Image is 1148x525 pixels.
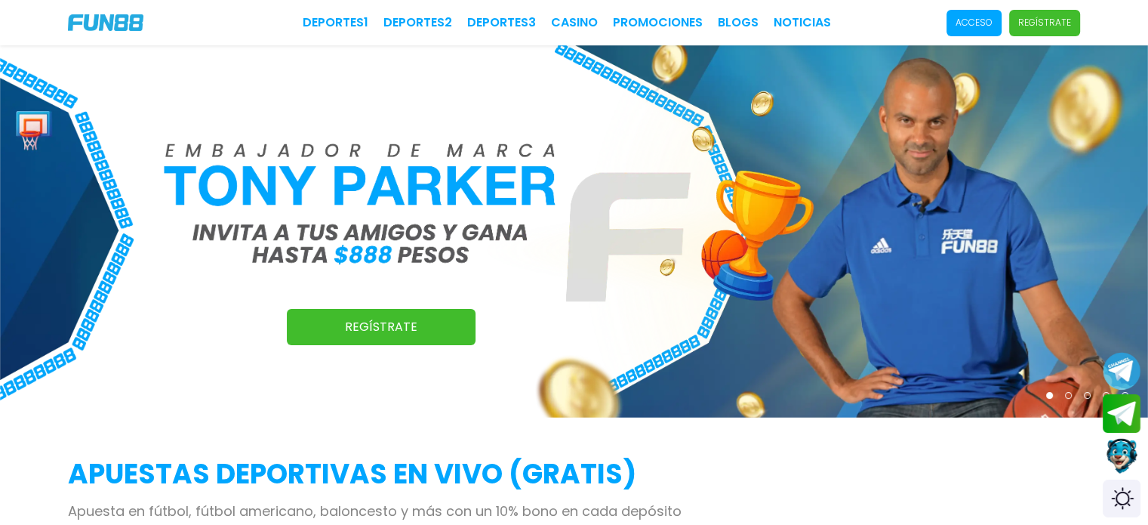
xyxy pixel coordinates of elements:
h2: APUESTAS DEPORTIVAS EN VIVO (gratis) [68,454,1080,495]
button: Join telegram [1103,394,1140,434]
a: CASINO [551,14,598,32]
a: NOTICIAS [774,14,831,32]
p: Regístrate [1018,16,1071,29]
a: Deportes2 [383,14,452,32]
p: Apuesta en fútbol, fútbol americano, baloncesto y más con un 10% bono en cada depósito [68,501,1080,521]
img: Company Logo [68,14,143,31]
button: Join telegram channel [1103,351,1140,391]
p: Acceso [956,16,993,29]
a: Deportes1 [303,14,368,32]
a: Promociones [613,14,703,32]
button: Contact customer service [1103,437,1140,476]
a: BLOGS [718,14,759,32]
a: Regístrate [287,309,476,345]
a: Deportes3 [467,14,536,32]
div: Switch theme [1103,480,1140,517]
